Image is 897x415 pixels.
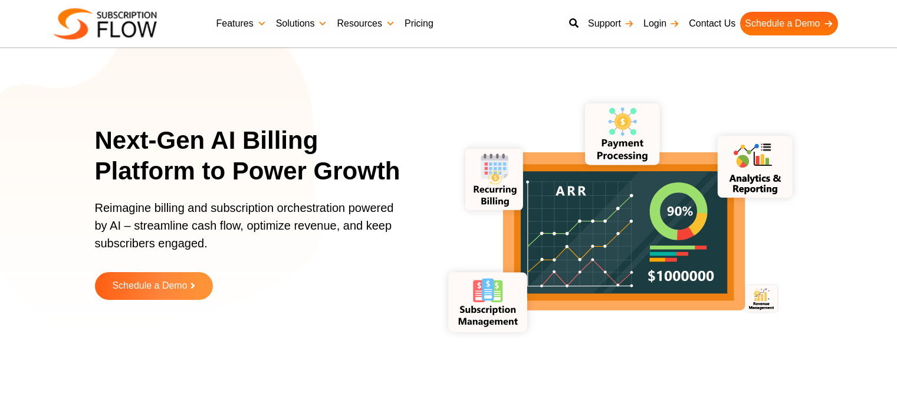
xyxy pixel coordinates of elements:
[54,8,157,40] img: Subscriptionflow
[271,12,333,35] a: Solutions
[857,375,885,403] iframe: Intercom live chat
[684,12,740,35] a: Contact Us
[400,12,438,35] a: Pricing
[95,272,213,300] a: Schedule a Demo
[112,281,187,291] span: Schedule a Demo
[740,12,837,35] a: Schedule a Demo
[639,12,684,35] a: Login
[95,199,402,264] p: Reimagine billing and subscription orchestration powered by AI – streamline cash flow, optimize r...
[95,125,416,187] h1: Next-Gen AI Billing Platform to Power Growth
[332,12,399,35] a: Resources
[583,12,639,35] a: Support
[212,12,271,35] a: Features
